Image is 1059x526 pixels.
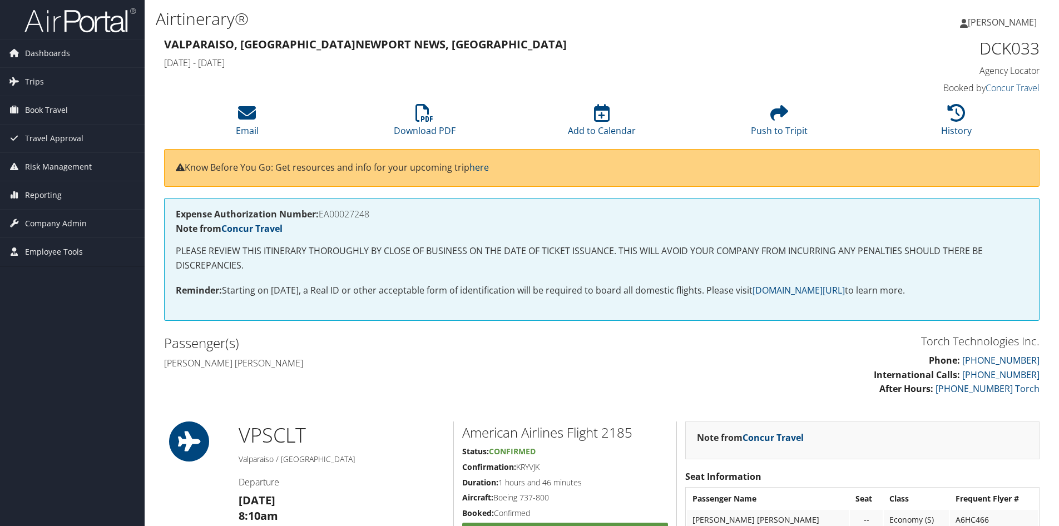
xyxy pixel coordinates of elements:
[833,82,1040,94] h4: Booked by
[685,470,761,483] strong: Seat Information
[462,508,494,518] strong: Booked:
[936,383,1040,395] a: [PHONE_NUMBER] Torch
[239,493,275,508] strong: [DATE]
[394,110,456,137] a: Download PDF
[879,383,933,395] strong: After Hours:
[176,284,222,296] strong: Reminder:
[25,125,83,152] span: Travel Approval
[239,508,278,523] strong: 8:10am
[833,37,1040,60] h1: DCK033
[986,82,1040,94] a: Concur Travel
[929,354,960,366] strong: Phone:
[850,489,883,509] th: Seat
[950,489,1038,509] th: Frequent Flyer #
[469,161,489,173] a: here
[176,244,1028,272] p: PLEASE REVIEW THIS ITINERARY THOROUGHLY BY CLOSE OF BUSINESS ON THE DATE OF TICKET ISSUANCE. THIS...
[239,454,445,465] h5: Valparaiso / [GEOGRAPHIC_DATA]
[176,284,1028,298] p: Starting on [DATE], a Real ID or other acceptable form of identification will be required to boar...
[962,369,1040,381] a: [PHONE_NUMBER]
[221,222,283,235] a: Concur Travel
[855,515,877,525] div: --
[743,431,804,444] a: Concur Travel
[164,37,567,52] strong: Valparaiso, [GEOGRAPHIC_DATA] Newport News, [GEOGRAPHIC_DATA]
[164,334,593,353] h2: Passenger(s)
[489,446,536,456] span: Confirmed
[462,462,516,472] strong: Confirmation:
[610,334,1040,349] h3: Torch Technologies Inc.
[462,492,668,503] h5: Boeing 737-800
[25,96,68,124] span: Book Travel
[176,222,283,235] strong: Note from
[24,7,136,33] img: airportal-logo.png
[697,431,804,444] strong: Note from
[687,489,849,509] th: Passenger Name
[156,7,750,31] h1: Airtinerary®
[962,354,1040,366] a: [PHONE_NUMBER]
[462,462,668,473] h5: KRYVJK
[753,284,845,296] a: [DOMAIN_NAME][URL]
[239,476,445,488] h4: Departure
[462,477,498,488] strong: Duration:
[176,208,319,220] strong: Expense Authorization Number:
[462,446,489,456] strong: Status:
[25,39,70,67] span: Dashboards
[176,161,1028,175] p: Know Before You Go: Get resources and info for your upcoming trip
[236,110,259,137] a: Email
[25,210,87,237] span: Company Admin
[462,492,493,503] strong: Aircraft:
[25,238,83,266] span: Employee Tools
[239,421,445,449] h1: VPS CLT
[25,181,62,209] span: Reporting
[884,489,949,509] th: Class
[874,369,960,381] strong: International Calls:
[164,357,593,369] h4: [PERSON_NAME] [PERSON_NAME]
[25,68,44,96] span: Trips
[751,110,808,137] a: Push to Tripit
[462,477,668,488] h5: 1 hours and 46 minutes
[568,110,636,137] a: Add to Calendar
[176,210,1028,219] h4: EA00027248
[968,16,1037,28] span: [PERSON_NAME]
[462,508,668,519] h5: Confirmed
[25,153,92,181] span: Risk Management
[462,423,668,442] h2: American Airlines Flight 2185
[941,110,972,137] a: History
[960,6,1048,39] a: [PERSON_NAME]
[164,57,816,69] h4: [DATE] - [DATE]
[833,64,1040,77] h4: Agency Locator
